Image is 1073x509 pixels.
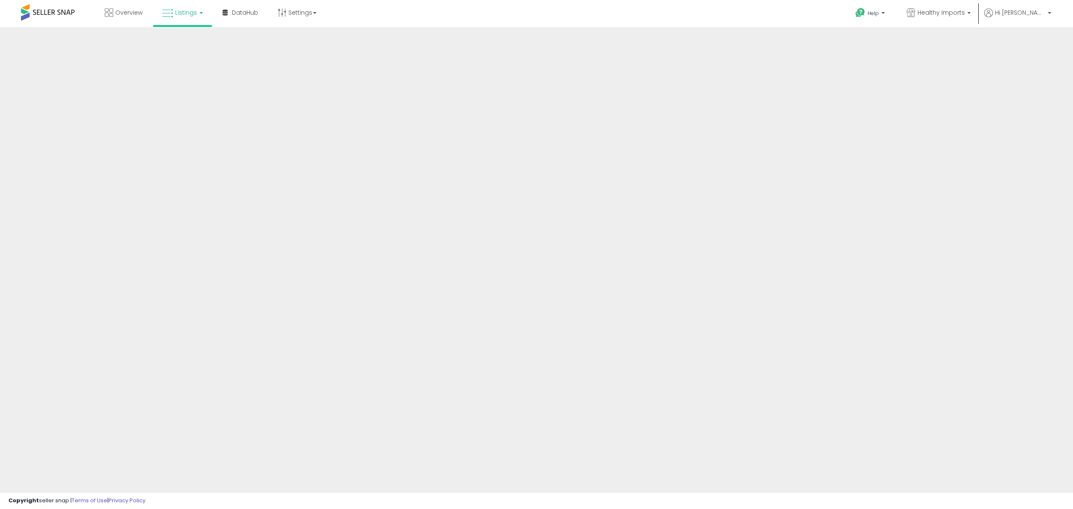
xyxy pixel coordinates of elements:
[917,8,965,17] span: Healthy Imports
[868,10,879,17] span: Help
[175,8,197,17] span: Listings
[995,8,1045,17] span: Hi [PERSON_NAME]
[115,8,143,17] span: Overview
[855,8,866,18] i: Get Help
[232,8,258,17] span: DataHub
[984,8,1051,27] a: Hi [PERSON_NAME]
[849,1,893,27] a: Help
